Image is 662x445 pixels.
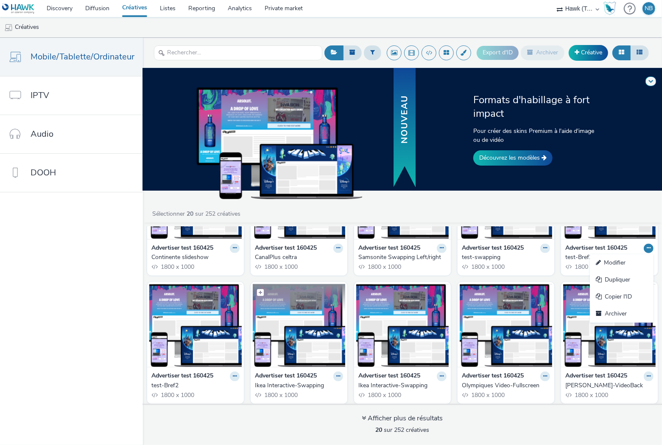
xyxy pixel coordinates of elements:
img: Ikea Interactive-Swapping visual [356,284,449,367]
div: Samsonite Swapping Left/right [358,253,443,262]
img: Hawk Academy [603,2,616,15]
strong: Advertiser test 160425 [255,372,317,381]
span: 1800 x 1000 [470,391,505,399]
strong: Advertiser test 160425 [565,244,627,253]
a: Ikea Interactive-Swapping [255,381,343,390]
img: Olympiques Video-Fullscreen visual [460,284,552,367]
img: example of skins on dekstop, tablet and mobile devices [197,87,362,199]
a: Samsonite Swapping Left/right [358,253,447,262]
span: DOOH [31,166,56,179]
a: Créative [569,45,608,60]
strong: Advertiser test 160425 [462,244,524,253]
span: 1800 x 1000 [367,391,401,399]
img: Ikea Interactive-Swapping visual [253,284,345,367]
div: test-swapping [462,253,547,262]
div: test-Bref2 [151,381,236,390]
p: Pour créer des skins Premium à l'aide d'image ou de vidéo [473,127,599,144]
div: Continente slideshow [151,253,236,262]
img: undefined Logo [2,3,35,14]
strong: Advertiser test 160425 [565,372,627,381]
a: Dupliquer [590,271,654,288]
a: Ikea Interactive-Swapping [358,381,447,390]
strong: 20 [376,426,383,434]
strong: 20 [187,210,193,218]
span: IPTV [31,89,49,101]
span: 1800 x 1000 [263,263,298,271]
a: CanalPlus celtra [255,253,343,262]
strong: Advertiser test 160425 [151,372,213,381]
button: Liste [630,45,649,60]
span: 1800 x 1000 [160,263,194,271]
span: 1800 x 1000 [160,391,194,399]
a: Découvrez les modèles [473,150,553,166]
button: Export d'ID [477,46,519,59]
h2: Formats d'habillage à fort impact [473,93,599,121]
span: sur 252 créatives [376,426,430,434]
span: 1800 x 1000 [574,391,608,399]
img: banner with new text [392,67,417,189]
div: [PERSON_NAME]-VideoBack [565,381,650,390]
div: CanalPlus celtra [255,253,340,262]
span: 1800 x 1000 [470,263,505,271]
a: Sélectionner sur 252 créatives [151,210,244,218]
a: test-Bref2 [565,253,654,262]
a: Continente slideshow [151,253,240,262]
img: mobile [4,23,13,32]
a: Modifier [590,254,654,271]
div: Afficher plus de résultats [362,414,443,423]
a: Copier l'ID [590,288,654,305]
a: test-Bref2 [151,381,240,390]
span: 1800 x 1000 [367,263,401,271]
div: Ikea Interactive-Swapping [255,381,340,390]
a: [PERSON_NAME]-VideoBack [565,381,654,390]
div: test-Bref2 [565,253,650,262]
input: Rechercher... [154,45,322,60]
strong: Advertiser test 160425 [255,244,317,253]
a: test-swapping [462,253,550,262]
img: test-Bref2 visual [149,284,242,367]
strong: Advertiser test 160425 [151,244,213,253]
strong: Advertiser test 160425 [462,372,524,381]
button: Archiver [521,45,564,60]
span: Mobile/Tablette/Ordinateur [31,51,134,63]
strong: Advertiser test 160425 [358,372,420,381]
span: 1800 x 1000 [574,263,608,271]
div: Ikea Interactive-Swapping [358,381,443,390]
span: 1800 x 1000 [263,391,298,399]
span: Audio [31,128,53,140]
img: Bwin Sliding-VideoBack visual [563,284,656,367]
div: NB [645,2,653,15]
a: Olympiques Video-Fullscreen [462,381,550,390]
strong: Advertiser test 160425 [358,244,420,253]
a: Hawk Academy [603,2,620,15]
button: Grille [612,45,631,60]
a: Archiver [590,306,654,323]
div: Olympiques Video-Fullscreen [462,381,547,390]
